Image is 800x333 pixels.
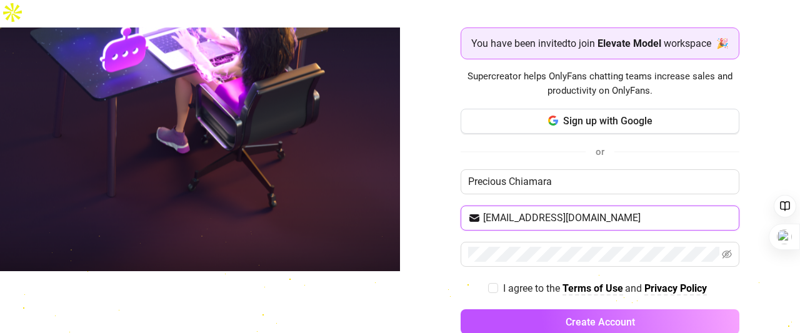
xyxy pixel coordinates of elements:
[664,36,729,51] span: workspace 🎉
[566,316,635,328] span: Create Account
[562,282,623,296] a: Terms of Use
[563,115,652,127] span: Sign up with Google
[461,109,740,134] button: Sign up with Google
[461,169,740,194] input: Enter your Name
[722,249,732,259] span: eye-invisible
[471,36,595,51] span: You have been invited to join
[644,282,707,294] strong: Privacy Policy
[596,146,604,157] span: or
[644,282,707,296] a: Privacy Policy
[503,282,562,294] span: I agree to the
[625,282,644,294] span: and
[483,211,732,226] input: Your email
[562,282,623,294] strong: Terms of Use
[461,69,740,99] span: Supercreator helps OnlyFans chatting teams increase sales and productivity on OnlyFans.
[597,37,661,49] strong: Elevate Model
